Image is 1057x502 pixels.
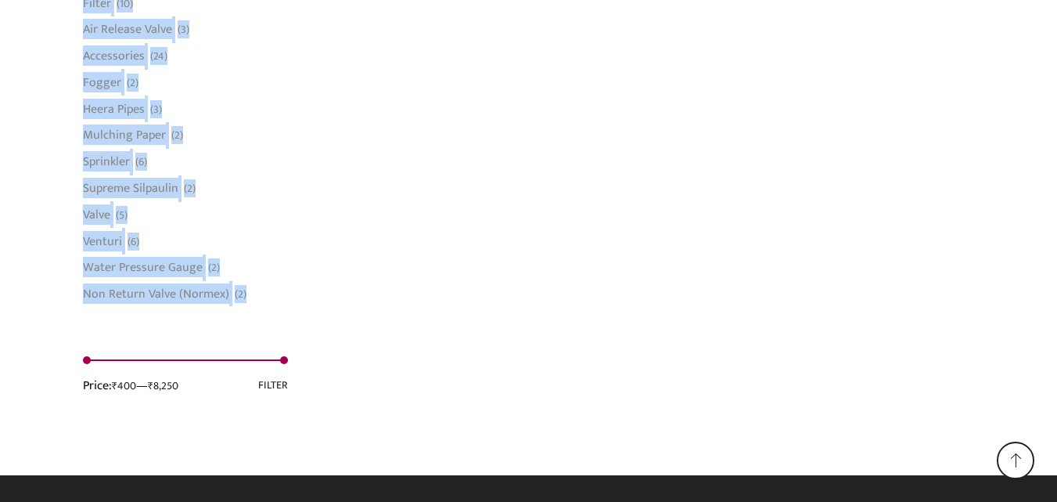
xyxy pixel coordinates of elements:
[83,201,110,228] a: Valve
[83,255,203,281] a: Water Pressure Gauge
[178,22,189,38] span: (3)
[171,128,183,143] span: (2)
[83,96,145,122] a: Heera Pipes
[184,181,196,197] span: (2)
[83,175,178,202] a: Supreme Silpaulin
[116,208,128,223] span: (5)
[83,122,166,149] a: Mulching Paper
[83,149,130,175] a: Sprinkler
[135,154,147,170] span: (6)
[83,281,229,303] a: Non Return Valve (Normex)
[208,260,220,276] span: (2)
[83,16,172,43] a: Air Release Valve
[150,102,162,117] span: (3)
[128,234,139,250] span: (6)
[83,228,122,255] a: Venturi
[83,377,178,395] div: Price: —
[148,377,178,395] span: ₹8,250
[127,75,138,91] span: (2)
[112,377,136,395] span: ₹400
[235,287,246,302] span: (2)
[258,377,288,395] button: Filter
[150,49,167,64] span: (24)
[83,43,145,70] a: Accessories
[83,69,121,96] a: Fogger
